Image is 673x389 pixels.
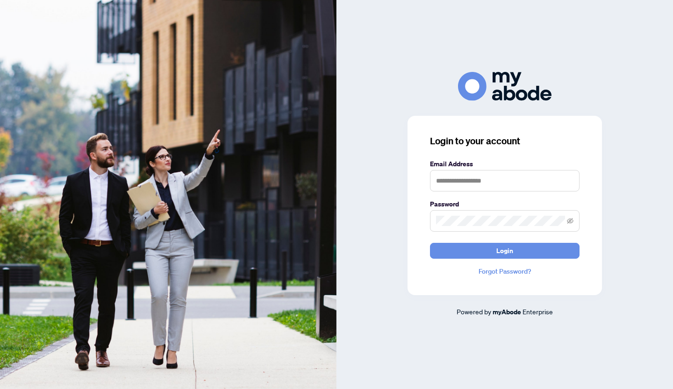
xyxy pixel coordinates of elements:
a: Forgot Password? [430,266,580,276]
span: Enterprise [523,307,553,316]
h3: Login to your account [430,134,580,148]
img: ma-logo [458,72,551,100]
span: Login [496,243,513,258]
label: Email Address [430,159,580,169]
a: myAbode [493,307,521,317]
span: eye-invisible [567,218,573,224]
label: Password [430,199,580,209]
span: Powered by [457,307,491,316]
button: Login [430,243,580,259]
